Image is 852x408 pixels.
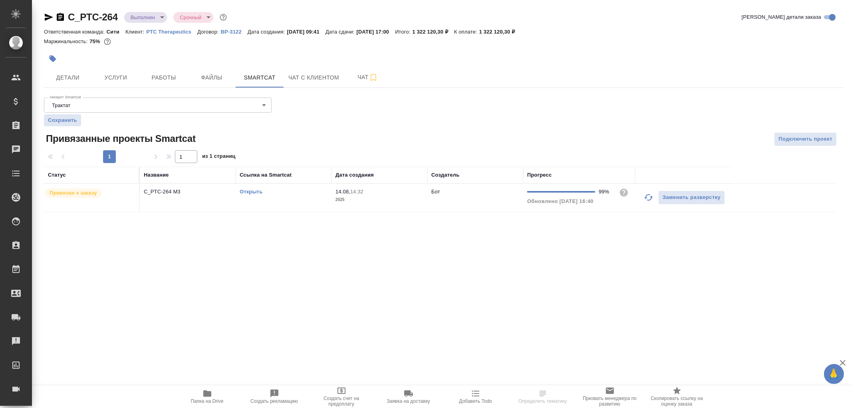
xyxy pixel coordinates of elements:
div: Создатель [431,171,459,179]
a: Открыть [240,189,262,195]
button: Доп статусы указывают на важность/срочность заказа [218,12,228,22]
button: Выполнен [128,14,157,21]
button: 274718.39 RUB; [102,36,113,47]
span: из 1 страниц [202,151,236,163]
p: 2025 [336,196,423,204]
button: Сохранить [44,114,81,126]
button: Скопировать ссылку для ЯМессенджера [44,12,54,22]
p: Клиент: [125,29,146,35]
p: Бот [431,189,440,195]
p: 1 322 120,30 ₽ [412,29,454,35]
div: Дата создания [336,171,374,179]
span: Чат с клиентом [288,73,339,83]
span: Работы [145,73,183,83]
p: PTC Therapeutics [146,29,197,35]
span: Сохранить [48,116,77,124]
button: Добавить тэг [44,50,62,68]
span: Детали [49,73,87,83]
button: Трактат [50,102,73,109]
button: Заменить разверстку [658,191,725,205]
p: 14:32 [350,189,363,195]
span: Привязанные проекты Smartcat [44,132,196,145]
div: Прогресс [527,171,552,179]
button: Скопировать ссылку [56,12,65,22]
div: Название [144,171,169,179]
button: 🙏 [824,364,844,384]
p: ВР-3122 [221,29,248,35]
span: Файлы [193,73,231,83]
div: Трактат [44,98,272,113]
span: 🙏 [827,366,841,382]
a: C_PTC-264 [68,12,118,22]
p: 14.08, [336,189,350,195]
button: Подключить проект [774,132,837,146]
p: Дата создания: [248,29,287,35]
div: Выполнен [173,12,213,23]
a: PTC Therapeutics [146,28,197,35]
span: Услуги [97,73,135,83]
p: 75% [89,38,102,44]
svg: Подписаться [369,73,378,82]
p: C_PTC-264 M3 [144,188,232,196]
button: Срочный [177,14,204,21]
p: Ответственная команда: [44,29,107,35]
p: Дата сдачи: [326,29,356,35]
p: Сити [107,29,125,35]
span: Подключить проект [779,135,832,144]
a: ВР-3122 [221,28,248,35]
p: Договор: [197,29,221,35]
span: Обновлено [DATE] 16:40 [527,198,594,204]
p: [DATE] 17:00 [356,29,395,35]
span: [PERSON_NAME] детали заказа [742,13,821,21]
p: Привязан к заказу [50,189,97,197]
p: [DATE] 09:41 [287,29,326,35]
p: Итого: [395,29,412,35]
div: Статус [48,171,66,179]
p: 1 322 120,30 ₽ [479,29,521,35]
div: Выполнен [124,12,167,23]
span: Чат [349,72,387,82]
button: Обновить прогресс [639,188,658,207]
span: Smartcat [240,73,279,83]
span: Заменить разверстку [663,193,721,202]
p: К оплате: [454,29,479,35]
div: Ссылка на Smartcat [240,171,292,179]
div: 99% [599,188,613,196]
p: Маржинальность: [44,38,89,44]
